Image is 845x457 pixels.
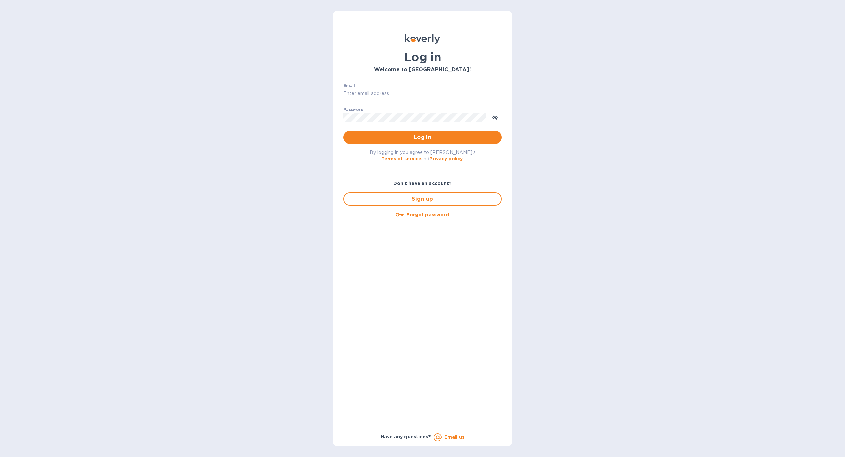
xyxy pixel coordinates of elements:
span: Log in [349,133,496,141]
b: Don't have an account? [393,181,452,186]
button: Log in [343,131,502,144]
span: Sign up [349,195,496,203]
u: Forgot password [406,212,449,217]
a: Terms of service [381,156,421,161]
label: Email [343,84,355,88]
span: By logging in you agree to [PERSON_NAME]'s and . [370,150,476,161]
h3: Welcome to [GEOGRAPHIC_DATA]! [343,67,502,73]
b: Have any questions? [381,434,431,439]
a: Privacy policy [429,156,463,161]
a: Email us [444,434,464,440]
button: Sign up [343,192,502,206]
img: Koverly [405,34,440,44]
h1: Log in [343,50,502,64]
input: Enter email address [343,89,502,99]
label: Password [343,108,363,112]
button: toggle password visibility [489,111,502,124]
